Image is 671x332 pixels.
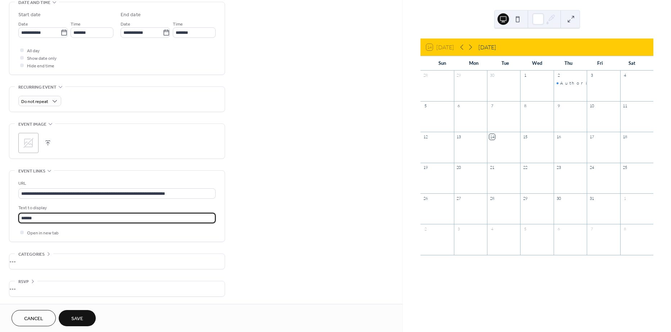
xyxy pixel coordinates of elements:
[622,134,628,139] div: 18
[522,103,528,109] div: 8
[456,134,461,139] div: 13
[24,315,43,323] span: Cancel
[556,73,561,78] div: 2
[423,196,428,201] div: 26
[423,103,428,109] div: 5
[423,73,428,78] div: 28
[456,226,461,232] div: 3
[458,56,490,71] div: Mon
[478,43,496,51] div: [DATE]
[27,229,59,237] span: Open in new tab
[27,55,57,62] span: Show date only
[18,204,214,212] div: Text to display
[12,310,56,326] button: Cancel
[490,56,521,71] div: Tue
[59,310,96,326] button: Save
[423,165,428,170] div: 19
[556,165,561,170] div: 23
[589,73,594,78] div: 3
[589,134,594,139] div: 17
[456,196,461,201] div: 27
[426,56,458,71] div: Sun
[622,165,628,170] div: 25
[423,226,428,232] div: 2
[456,73,461,78] div: 29
[489,165,495,170] div: 21
[456,165,461,170] div: 20
[173,21,183,28] span: Time
[522,196,528,201] div: 29
[589,226,594,232] div: 7
[556,196,561,201] div: 30
[622,226,628,232] div: 8
[522,226,528,232] div: 5
[616,56,648,71] div: Sat
[27,62,54,70] span: Hide end time
[622,196,628,201] div: 1
[9,254,225,269] div: •••
[18,167,45,175] span: Event links
[556,226,561,232] div: 6
[18,180,214,187] div: URL
[521,56,553,71] div: Wed
[489,196,495,201] div: 28
[589,103,594,109] div: 10
[121,21,130,28] span: Date
[622,73,628,78] div: 4
[554,80,587,86] div: Authority Board Regular Meeting
[556,134,561,139] div: 16
[584,56,616,71] div: Fri
[21,98,48,106] span: Do not repeat
[27,47,40,55] span: All day
[489,226,495,232] div: 4
[589,165,594,170] div: 24
[456,103,461,109] div: 6
[489,73,495,78] div: 30
[489,134,495,139] div: 14
[522,134,528,139] div: 15
[18,251,45,258] span: Categories
[589,196,594,201] div: 31
[18,121,46,128] span: Event image
[18,133,39,153] div: ;
[18,278,29,286] span: RSVP
[553,56,585,71] div: Thu
[18,84,57,91] span: Recurring event
[71,21,81,28] span: Time
[18,11,41,19] div: Start date
[489,103,495,109] div: 7
[18,21,28,28] span: Date
[9,281,225,296] div: •••
[423,134,428,139] div: 12
[121,11,141,19] div: End date
[522,73,528,78] div: 1
[522,165,528,170] div: 22
[71,315,83,323] span: Save
[556,103,561,109] div: 9
[622,103,628,109] div: 11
